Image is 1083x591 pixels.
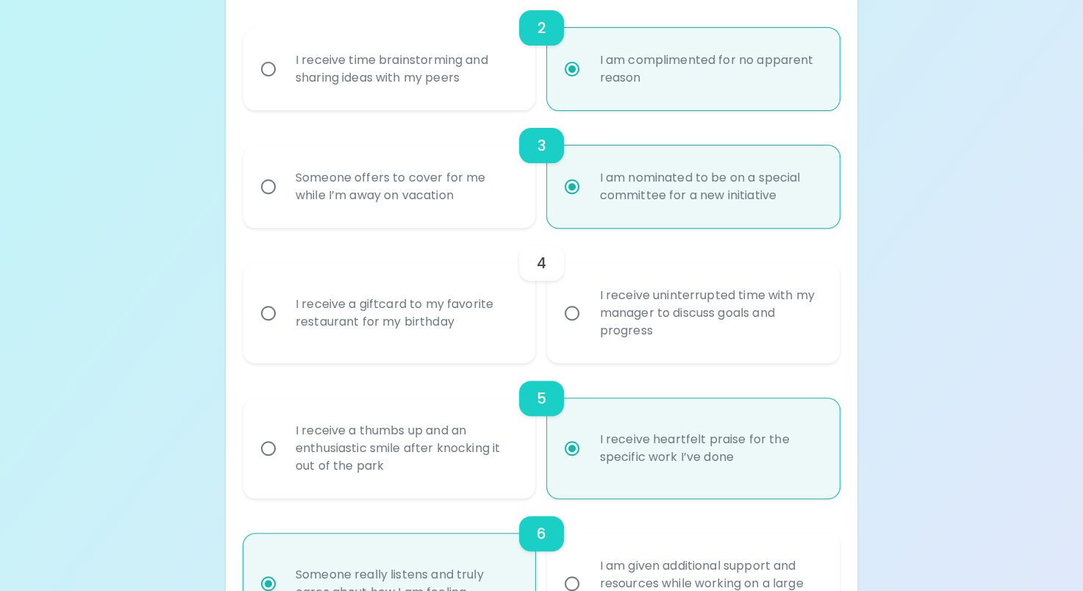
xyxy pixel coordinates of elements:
[587,413,832,484] div: I receive heartfelt praise for the specific work I’ve done
[284,404,528,492] div: I receive a thumbs up and an enthusiastic smile after knocking it out of the park
[587,151,832,222] div: I am nominated to be on a special committee for a new initiative
[243,363,840,498] div: choice-group-check
[243,110,840,228] div: choice-group-check
[537,16,546,40] h6: 2
[537,251,546,275] h6: 4
[587,269,832,357] div: I receive uninterrupted time with my manager to discuss goals and progress
[537,522,546,545] h6: 6
[243,228,840,363] div: choice-group-check
[284,278,528,348] div: I receive a giftcard to my favorite restaurant for my birthday
[537,134,546,157] h6: 3
[587,34,832,104] div: I am complimented for no apparent reason
[284,34,528,104] div: I receive time brainstorming and sharing ideas with my peers
[537,387,546,410] h6: 5
[284,151,528,222] div: Someone offers to cover for me while I’m away on vacation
